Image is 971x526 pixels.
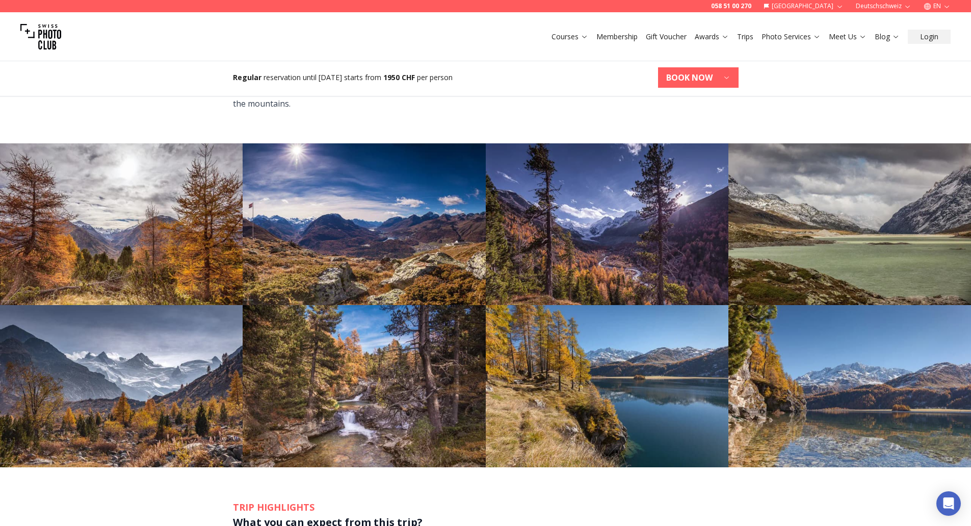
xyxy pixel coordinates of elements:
[691,30,733,44] button: Awards
[728,305,971,467] img: Photo512
[829,32,867,42] a: Meet Us
[733,30,757,44] button: Trips
[233,500,739,514] h2: TRIP HIGHLIGHTS
[936,491,961,516] div: Open Intercom Messenger
[875,32,900,42] a: Blog
[20,16,61,57] img: Swiss photo club
[728,143,971,306] img: Photo508
[642,30,691,44] button: Gift Voucher
[243,143,485,306] img: Photo506
[486,143,728,306] img: Photo507
[486,305,728,467] img: Photo511
[737,32,753,42] a: Trips
[711,2,751,10] a: 058 51 00 270
[695,32,729,42] a: Awards
[243,305,485,467] img: Photo510
[646,32,687,42] a: Gift Voucher
[233,72,261,82] b: Regular
[908,30,951,44] button: Login
[871,30,904,44] button: Blog
[762,32,821,42] a: Photo Services
[264,72,381,82] span: reservation until [DATE] starts from
[383,72,415,82] b: 1950 CHF
[592,30,642,44] button: Membership
[417,72,453,82] span: per person
[825,30,871,44] button: Meet Us
[757,30,825,44] button: Photo Services
[596,32,638,42] a: Membership
[658,67,739,88] button: BOOK NOW
[666,71,713,84] b: BOOK NOW
[547,30,592,44] button: Courses
[552,32,588,42] a: Courses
